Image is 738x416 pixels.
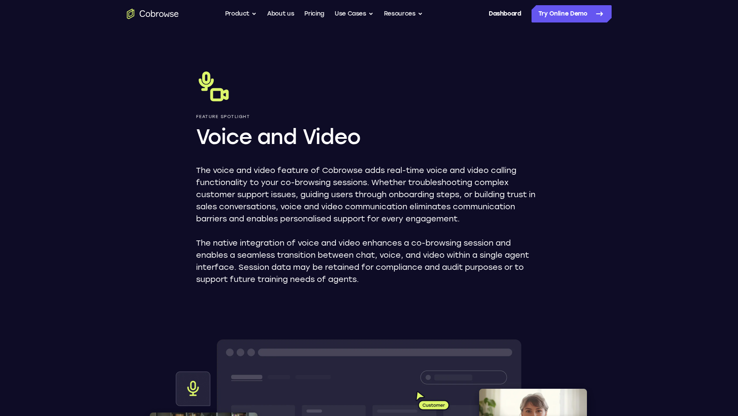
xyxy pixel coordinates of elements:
button: Resources [384,5,423,22]
button: Product [225,5,257,22]
p: The native integration of voice and video enhances a co-browsing session and enables a seamless t... [196,237,542,285]
a: Go to the home page [127,9,179,19]
h1: Voice and Video [196,123,542,150]
a: Dashboard [489,5,521,22]
a: About us [267,5,294,22]
img: Voice and Video [196,69,231,104]
button: Use Cases [335,5,374,22]
a: Try Online Demo [532,5,612,22]
a: Pricing [304,5,324,22]
p: The voice and video feature of Cobrowse adds real-time voice and video calling functionality to y... [196,164,542,225]
p: Feature Spotlight [196,114,542,119]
